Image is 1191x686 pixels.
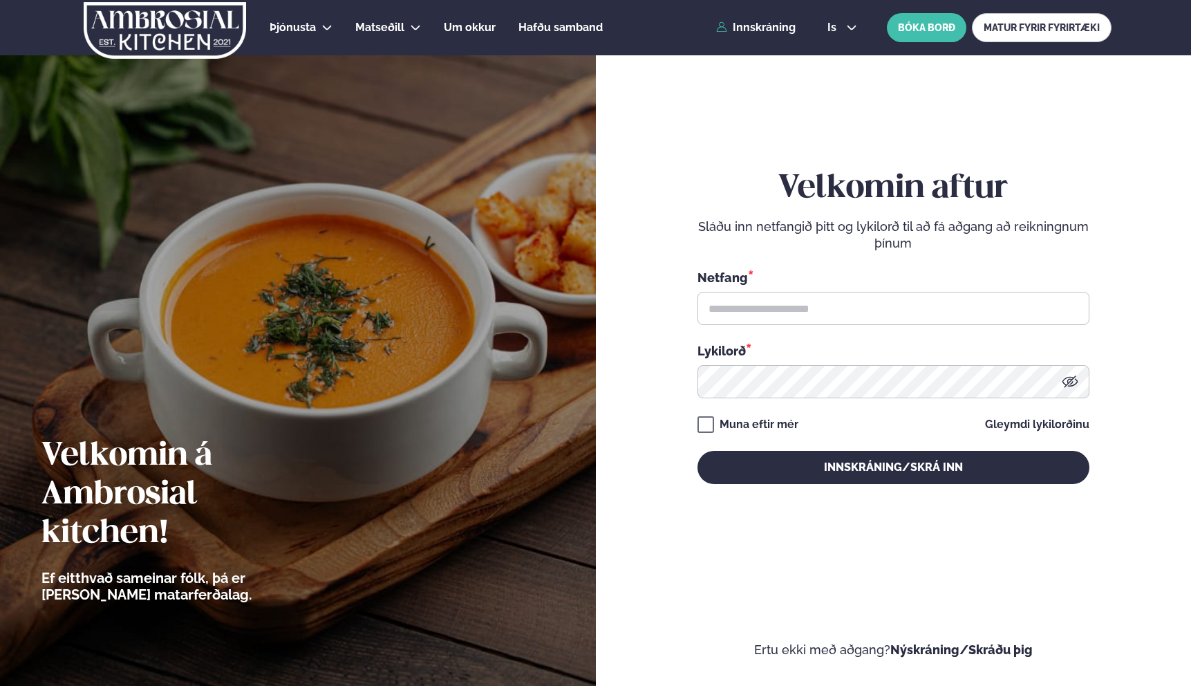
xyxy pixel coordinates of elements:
p: Ef eitthvað sameinar fólk, þá er [PERSON_NAME] matarferðalag. [41,570,328,603]
img: logo [82,2,247,59]
div: Netfang [697,268,1089,286]
span: Matseðill [355,21,404,34]
button: BÓKA BORÐ [887,13,966,42]
button: is [816,22,868,33]
span: Um okkur [444,21,496,34]
p: Sláðu inn netfangið þitt og lykilorð til að fá aðgang að reikningnum þínum [697,219,1089,252]
a: Hafðu samband [518,19,603,36]
h2: Velkomin á Ambrosial kitchen! [41,437,328,553]
span: Hafðu samband [518,21,603,34]
a: Gleymdi lykilorðinu [985,419,1089,430]
h2: Velkomin aftur [697,169,1089,208]
a: MATUR FYRIR FYRIRTÆKI [972,13,1112,42]
a: Innskráning [716,21,796,34]
a: Nýskráning/Skráðu þig [890,642,1033,657]
span: is [827,22,841,33]
a: Um okkur [444,19,496,36]
span: Þjónusta [270,21,316,34]
div: Lykilorð [697,342,1089,360]
button: Innskráning/Skrá inn [697,451,1089,484]
a: Þjónusta [270,19,316,36]
a: Matseðill [355,19,404,36]
p: Ertu ekki með aðgang? [637,642,1150,658]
